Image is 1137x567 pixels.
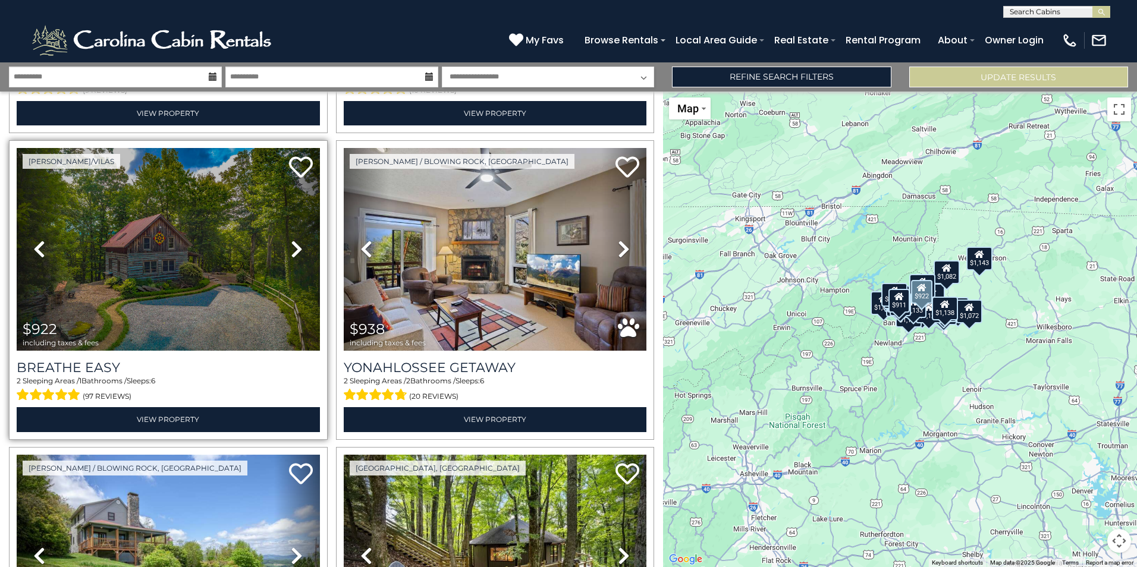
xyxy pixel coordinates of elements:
div: $1,082 [933,260,959,284]
a: Yonahlossee Getaway [344,360,647,376]
div: $922 [910,280,932,304]
img: thumbnail_165580218.jpeg [344,148,647,351]
button: Change map style [669,97,711,119]
button: Toggle fullscreen view [1107,97,1131,121]
img: White-1-2.png [30,23,277,58]
a: About [932,30,973,51]
span: Map data ©2025 Google [990,559,1055,566]
span: $938 [350,320,385,338]
span: including taxes & fees [350,339,426,346]
div: Sleeping Areas / Bathrooms / Sleeps: [17,376,320,404]
img: mail-regular-white.png [1091,32,1107,49]
div: $1,133 [900,294,926,318]
div: $1,052 [870,291,896,315]
div: $1,134 [881,283,907,307]
a: My Favs [509,33,567,48]
div: $1,122 [916,300,942,323]
div: $1,134 [909,274,935,298]
span: 2 [17,376,21,385]
a: Add to favorites [615,155,639,181]
div: Sleeping Areas / Bathrooms / Sleeps: [344,376,647,404]
span: (97 reviews) [83,389,131,404]
div: $1,143 [966,247,992,270]
span: 1 [79,376,81,385]
a: [PERSON_NAME] / Blowing Rock, [GEOGRAPHIC_DATA] [350,154,574,169]
span: 6 [151,376,155,385]
span: 2 [406,376,410,385]
a: Browse Rentals [579,30,664,51]
span: 6 [480,376,484,385]
div: $1,138 [932,297,958,320]
div: $769 [890,292,911,316]
a: Terms (opens in new tab) [1062,559,1079,566]
a: Report a map error [1086,559,1133,566]
span: including taxes & fees [23,339,99,346]
img: phone-regular-white.png [1061,32,1078,49]
a: View Property [344,407,647,431]
a: [GEOGRAPHIC_DATA], [GEOGRAPHIC_DATA] [350,461,526,475]
a: Local Area Guide [670,30,763,51]
button: Map camera controls [1107,529,1131,553]
span: (20 reviews) [409,389,458,404]
span: Map [677,102,699,115]
a: View Property [344,101,647,125]
img: Google [666,552,705,567]
span: 2 [344,376,348,385]
a: Real Estate [768,30,834,51]
div: $1,069 [918,283,944,307]
a: Rental Program [840,30,926,51]
div: $1,072 [956,300,982,323]
span: My Favs [526,33,564,48]
a: [PERSON_NAME] / Blowing Rock, [GEOGRAPHIC_DATA] [23,461,247,475]
a: Add to favorites [615,462,639,487]
button: Update Results [909,67,1128,87]
a: Add to favorites [289,462,313,487]
a: Owner Login [979,30,1050,51]
span: $922 [23,320,57,338]
div: $911 [888,289,909,313]
a: View Property [17,407,320,431]
a: Breathe Easy [17,360,320,376]
img: thumbnail_163277544.jpeg [17,148,320,351]
a: Open this area in Google Maps (opens a new window) [666,552,705,567]
a: Refine Search Filters [672,67,891,87]
button: Keyboard shortcuts [932,559,983,567]
a: View Property [17,101,320,125]
a: [PERSON_NAME]/Vilas [23,154,120,169]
